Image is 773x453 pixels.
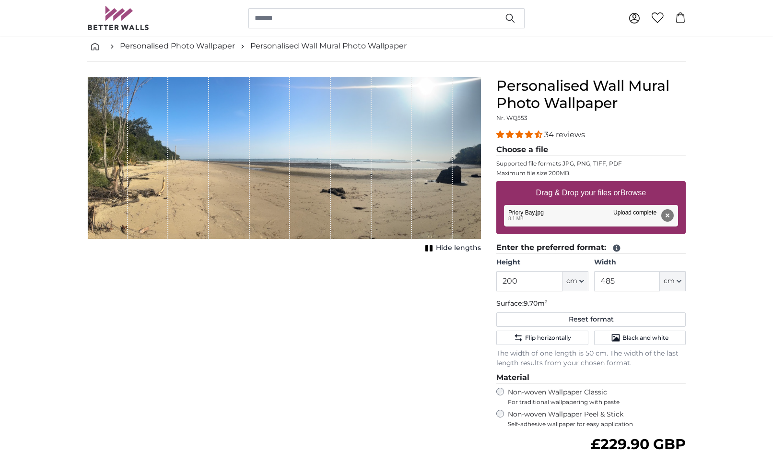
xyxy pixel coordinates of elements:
span: 4.32 stars [496,130,544,139]
span: Black and white [622,334,668,342]
p: Supported file formats JPG, PNG, TIFF, PDF [496,160,686,167]
label: Non-woven Wallpaper Classic [508,388,686,406]
span: cm [566,276,577,286]
span: Self-adhesive wallpaper for easy application [508,420,686,428]
img: Betterwalls [87,6,150,30]
nav: breadcrumbs [87,31,686,62]
div: 1 of 1 [87,77,481,255]
button: cm [562,271,588,291]
legend: Enter the preferred format: [496,242,686,254]
a: Personalised Wall Mural Photo Wallpaper [250,40,407,52]
p: The width of one length is 50 cm. The width of the last length results from your chosen format. [496,349,686,368]
span: 9.70m² [524,299,548,308]
h1: Personalised Wall Mural Photo Wallpaper [496,77,686,112]
span: £229.90 GBP [591,435,686,453]
button: Reset format [496,312,686,327]
span: 34 reviews [544,130,585,139]
p: Surface: [496,299,686,309]
span: Flip horizontally [525,334,571,342]
a: Personalised Photo Wallpaper [120,40,235,52]
label: Non-woven Wallpaper Peel & Stick [508,410,686,428]
button: Black and white [594,331,686,345]
span: For traditional wallpapering with paste [508,398,686,406]
span: Hide lengths [436,243,481,253]
u: Browse [621,189,646,197]
span: Nr. WQ553 [496,114,527,121]
button: Flip horizontally [496,331,588,345]
label: Width [594,258,686,267]
label: Drag & Drop your files or [532,183,650,203]
button: Hide lengths [422,241,481,255]
span: cm [664,276,675,286]
label: Height [496,258,588,267]
legend: Material [496,372,686,384]
legend: Choose a file [496,144,686,156]
button: cm [660,271,686,291]
p: Maximum file size 200MB. [496,169,686,177]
